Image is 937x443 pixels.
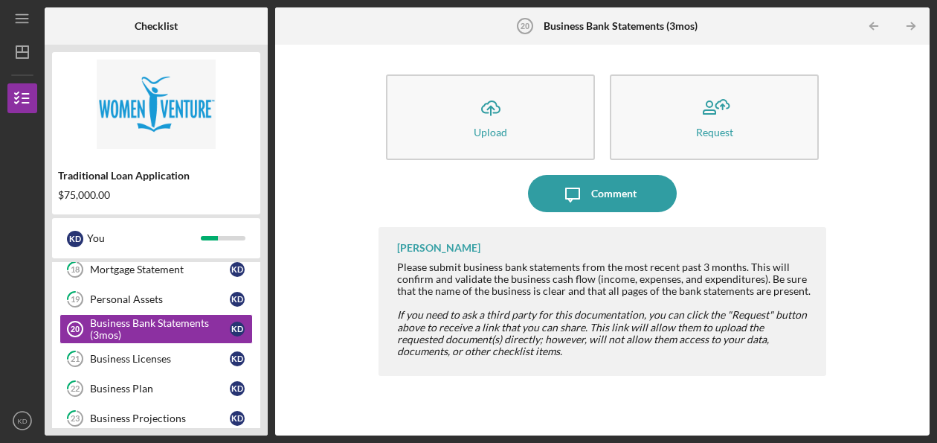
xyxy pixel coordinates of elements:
[71,414,80,424] tspan: 23
[386,74,595,160] button: Upload
[135,20,178,32] b: Checklist
[397,261,811,297] div: Please submit business bank statements from the most recent past 3 months. This will confirm and ...
[71,325,80,334] tspan: 20
[71,354,80,364] tspan: 21
[90,317,230,341] div: Business Bank Statements (3mos)
[230,322,245,337] div: K D
[528,175,677,212] button: Comment
[90,412,230,424] div: Business Projections
[591,175,637,212] div: Comment
[67,231,83,247] div: K D
[59,255,253,284] a: 18Mortgage StatementKD
[71,265,80,275] tspan: 18
[52,60,260,149] img: Product logo
[397,309,811,357] div: ​
[59,344,253,374] a: 21Business LicensesKD
[397,242,480,254] div: [PERSON_NAME]
[544,20,698,32] b: Business Bank Statements (3mos)
[474,127,507,138] div: Upload
[87,226,201,251] div: You
[7,406,37,436] button: KD
[17,417,27,425] text: KD
[230,292,245,307] div: K D
[71,384,80,394] tspan: 22
[59,314,253,344] a: 20Business Bank Statements (3mos)KD
[90,353,230,365] div: Business Licenses
[230,351,245,366] div: K D
[90,383,230,395] div: Business Plan
[397,308,807,357] em: If you need to ask a third party for this documentation, you can click the "Request" button above...
[58,189,254,201] div: $75,000.00
[58,170,254,182] div: Traditional Loan Application
[90,264,230,275] div: Mortgage Statement
[230,381,245,396] div: K D
[610,74,819,160] button: Request
[521,22,529,31] tspan: 20
[71,295,80,305] tspan: 19
[59,404,253,433] a: 23Business ProjectionsKD
[90,293,230,305] div: Personal Assets
[230,262,245,277] div: K D
[696,127,733,138] div: Request
[230,411,245,426] div: K D
[59,374,253,404] a: 22Business PlanKD
[59,284,253,314] a: 19Personal AssetsKD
